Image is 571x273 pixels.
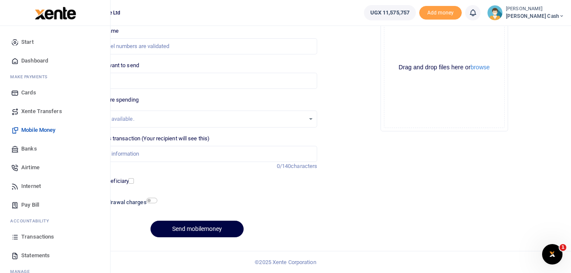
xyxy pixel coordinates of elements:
a: Mobile Money [7,121,103,139]
li: Ac [7,214,103,227]
span: Dashboard [21,57,48,65]
span: Xente Transfers [21,107,62,116]
span: [PERSON_NAME] Cash [506,12,564,20]
span: Pay Bill [21,201,39,209]
a: Cards [7,83,103,102]
div: No options available. [84,115,305,123]
small: [PERSON_NAME] [506,6,564,13]
span: countability [17,218,49,224]
span: Transactions [21,233,54,241]
span: Statements [21,251,50,260]
a: UGX 11,575,757 [364,5,416,20]
a: profile-user [PERSON_NAME] [PERSON_NAME] Cash [487,5,564,20]
img: logo-large [35,7,76,20]
button: Send mobilemoney [151,221,244,237]
input: MTN & Airtel numbers are validated [77,38,318,54]
span: Internet [21,182,41,191]
label: Memo for this transaction (Your recipient will see this) [77,134,210,143]
li: Toup your wallet [419,6,462,20]
a: Pay Bill [7,196,103,214]
span: characters [291,163,317,169]
span: Banks [21,145,37,153]
input: UGX [77,73,318,89]
a: Transactions [7,227,103,246]
span: Mobile Money [21,126,55,134]
div: File Uploader [381,4,508,131]
span: UGX 11,575,757 [370,9,409,17]
a: Airtime [7,158,103,177]
iframe: Intercom live chat [542,244,562,264]
a: Banks [7,139,103,158]
span: Add money [419,6,462,20]
div: Drag and drop files here or [384,63,504,71]
a: logo-small logo-large logo-large [34,9,76,16]
li: Wallet ballance [361,5,419,20]
li: M [7,70,103,83]
input: Enter extra information [77,146,318,162]
span: 0/140 [277,163,291,169]
span: ake Payments [14,74,48,80]
button: browse [471,64,490,70]
span: Airtime [21,163,40,172]
a: Add money [419,9,462,15]
span: 1 [560,244,566,251]
a: Start [7,33,103,51]
span: Start [21,38,34,46]
span: Cards [21,88,36,97]
a: Internet [7,177,103,196]
img: profile-user [487,5,503,20]
a: Xente Transfers [7,102,103,121]
a: Dashboard [7,51,103,70]
a: Statements [7,246,103,265]
h6: Include withdrawal charges [78,199,153,206]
